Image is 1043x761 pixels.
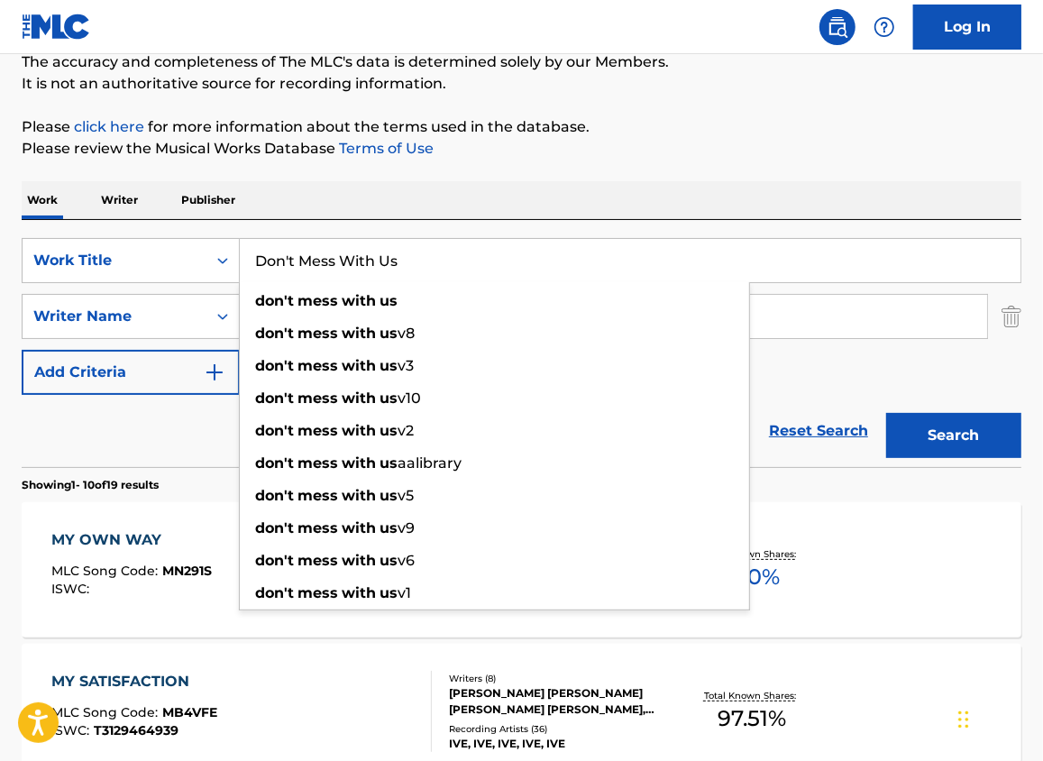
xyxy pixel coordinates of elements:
[33,306,196,327] div: Writer Name
[297,454,338,472] strong: mess
[380,357,398,374] strong: us
[380,390,398,407] strong: us
[342,422,376,439] strong: with
[725,561,780,593] span: 100 %
[342,390,376,407] strong: with
[51,671,217,692] div: MY SATISFACTION
[297,325,338,342] strong: mess
[162,704,217,720] span: MB4VFE
[342,292,376,309] strong: with
[398,487,414,504] span: v5
[398,325,415,342] span: v8
[342,454,376,472] strong: with
[255,454,294,472] strong: don't
[827,16,848,38] img: search
[255,357,294,374] strong: don't
[398,422,414,439] span: v2
[255,292,294,309] strong: don't
[74,118,144,135] a: click here
[380,292,398,309] strong: us
[760,411,877,451] a: Reset Search
[874,16,895,38] img: help
[33,250,196,271] div: Work Title
[398,390,421,407] span: v10
[297,390,338,407] strong: mess
[51,529,212,551] div: MY OWN WAY
[22,502,1021,637] a: MY OWN WAYMLC Song Code:MN291SISWC:Writers (2)[PERSON_NAME] [PERSON_NAME] [PERSON_NAME]Recording ...
[342,325,376,342] strong: with
[704,689,801,702] p: Total Known Shares:
[380,584,398,601] strong: us
[819,9,855,45] a: Public Search
[22,477,159,493] p: Showing 1 - 10 of 19 results
[51,581,94,597] span: ISWC :
[255,552,294,569] strong: don't
[380,519,398,536] strong: us
[51,722,94,738] span: ISWC :
[22,14,91,40] img: MLC Logo
[297,552,338,569] strong: mess
[398,552,415,569] span: v6
[297,519,338,536] strong: mess
[449,685,669,718] div: [PERSON_NAME] [PERSON_NAME] [PERSON_NAME] [PERSON_NAME], SEU [PERSON_NAME] [PERSON_NAME], [PERSON...
[22,138,1021,160] p: Please review the Musical Works Database
[449,672,669,685] div: Writers ( 8 )
[449,736,669,752] div: IVE, IVE, IVE, IVE, IVE
[1002,294,1021,339] img: Delete Criterion
[342,357,376,374] strong: with
[22,238,1021,467] form: Search Form
[342,584,376,601] strong: with
[22,73,1021,95] p: It is not an authoritative source for recording information.
[398,584,411,601] span: v1
[255,487,294,504] strong: don't
[342,552,376,569] strong: with
[380,422,398,439] strong: us
[255,422,294,439] strong: don't
[297,357,338,374] strong: mess
[255,519,294,536] strong: don't
[22,116,1021,138] p: Please for more information about the terms used in the database.
[297,422,338,439] strong: mess
[398,357,414,374] span: v3
[51,563,162,579] span: MLC Song Code :
[380,552,398,569] strong: us
[204,362,225,383] img: 9d2ae6d4665cec9f34b9.svg
[886,413,1021,458] button: Search
[22,350,240,395] button: Add Criteria
[953,674,1043,761] iframe: Chat Widget
[449,722,669,736] div: Recording Artists ( 36 )
[380,487,398,504] strong: us
[94,722,178,738] span: T3129464939
[255,390,294,407] strong: don't
[297,292,338,309] strong: mess
[297,584,338,601] strong: mess
[913,5,1021,50] a: Log In
[162,563,212,579] span: MN291S
[22,181,63,219] p: Work
[398,454,462,472] span: aalibrary
[255,584,294,601] strong: don't
[342,487,376,504] strong: with
[297,487,338,504] strong: mess
[704,547,801,561] p: Total Known Shares:
[866,9,902,45] div: Help
[51,704,162,720] span: MLC Song Code :
[22,51,1021,73] p: The accuracy and completeness of The MLC's data is determined solely by our Members.
[96,181,143,219] p: Writer
[380,325,398,342] strong: us
[718,702,786,735] span: 97.51 %
[342,519,376,536] strong: with
[176,181,241,219] p: Publisher
[398,519,415,536] span: v9
[380,454,398,472] strong: us
[255,325,294,342] strong: don't
[335,140,434,157] a: Terms of Use
[958,692,969,747] div: Drag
